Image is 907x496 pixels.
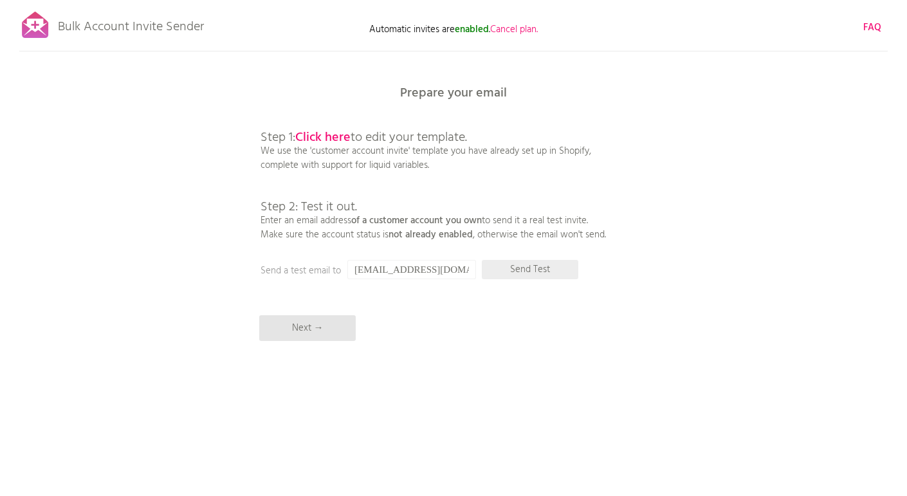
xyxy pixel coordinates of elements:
p: Send a test email to [261,264,518,278]
span: Cancel plan. [490,22,538,37]
b: Prepare your email [400,83,507,104]
b: not already enabled [389,227,473,243]
a: Click here [295,127,351,148]
span: Step 2: Test it out. [261,197,357,217]
a: FAQ [863,21,881,35]
b: of a customer account you own [351,213,482,228]
p: Bulk Account Invite Sender [58,8,204,40]
p: Automatic invites are . [325,23,582,37]
span: Step 1: to edit your template. [261,127,467,148]
p: Next → [259,315,356,341]
p: Send Test [482,260,578,279]
p: We use the 'customer account invite' template you have already set up in Shopify, complete with s... [261,103,606,242]
b: FAQ [863,20,881,35]
b: enabled [455,22,489,37]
